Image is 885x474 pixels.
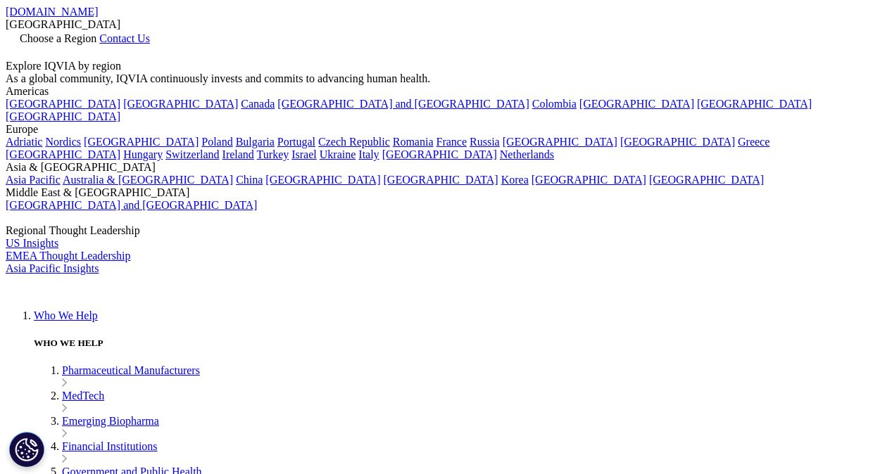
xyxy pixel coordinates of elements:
div: As a global community, IQVIA continuously invests and commits to advancing human health. [6,72,879,85]
a: Bulgaria [236,136,275,148]
a: Russia [470,136,500,148]
a: Greece [738,136,770,148]
a: [GEOGRAPHIC_DATA] and [GEOGRAPHIC_DATA] [277,98,529,110]
a: Contact Us [99,32,150,44]
div: Explore IQVIA by region [6,60,879,72]
a: [GEOGRAPHIC_DATA] and [GEOGRAPHIC_DATA] [6,199,257,211]
a: [GEOGRAPHIC_DATA] [384,174,498,186]
a: EMEA Thought Leadership [6,250,130,262]
a: [GEOGRAPHIC_DATA] [6,98,120,110]
a: [GEOGRAPHIC_DATA] [6,110,120,122]
a: Colombia [532,98,577,110]
a: Israel [291,148,317,160]
a: [GEOGRAPHIC_DATA] [382,148,497,160]
a: Ukraine [320,148,356,160]
a: [GEOGRAPHIC_DATA] [649,174,764,186]
a: Who We Help [34,309,98,321]
div: Regional Thought Leadership [6,224,879,237]
a: Ireland [222,148,254,160]
a: Czech Republic [318,136,390,148]
a: [DOMAIN_NAME] [6,6,99,18]
a: Portugal [277,136,315,148]
a: Switzerland [165,148,219,160]
a: [GEOGRAPHIC_DATA] [6,148,120,160]
a: Korea [501,174,529,186]
a: Australia & [GEOGRAPHIC_DATA] [63,174,233,186]
button: Cookies Settings [9,432,44,467]
a: Canada [241,98,275,110]
a: MedTech [62,390,104,402]
a: [GEOGRAPHIC_DATA] [697,98,812,110]
img: IQVIA Healthcare Information Technology and Pharma Clinical Research Company [6,275,118,295]
a: Financial Institutions [62,440,158,452]
a: Nordics [45,136,81,148]
div: Asia & [GEOGRAPHIC_DATA] [6,161,879,174]
a: Italy [358,148,379,160]
a: [GEOGRAPHIC_DATA] [503,136,617,148]
div: [GEOGRAPHIC_DATA] [6,18,879,31]
a: Netherlands [500,148,554,160]
a: Poland [201,136,232,148]
a: Asia Pacific Insights [6,262,99,274]
a: [GEOGRAPHIC_DATA] [123,98,238,110]
a: [GEOGRAPHIC_DATA] [579,98,694,110]
a: Turkey [257,148,289,160]
div: Middle East & [GEOGRAPHIC_DATA] [6,186,879,199]
a: Adriatic [6,136,42,148]
span: Choose a Region [20,32,96,44]
a: [GEOGRAPHIC_DATA] [265,174,380,186]
a: [GEOGRAPHIC_DATA] [532,174,646,186]
div: Americas [6,85,879,98]
a: [GEOGRAPHIC_DATA] [620,136,735,148]
h5: WHO WE HELP [34,338,879,349]
a: Romania [393,136,434,148]
div: Europe [6,123,879,136]
a: Hungary [123,148,163,160]
a: Emerging Biopharma [62,415,159,427]
a: [GEOGRAPHIC_DATA] [84,136,199,148]
a: Pharmaceutical Manufacturers [62,364,200,376]
a: China [236,174,263,186]
a: US Insights [6,237,58,249]
a: France [437,136,467,148]
a: Asia Pacific [6,174,61,186]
